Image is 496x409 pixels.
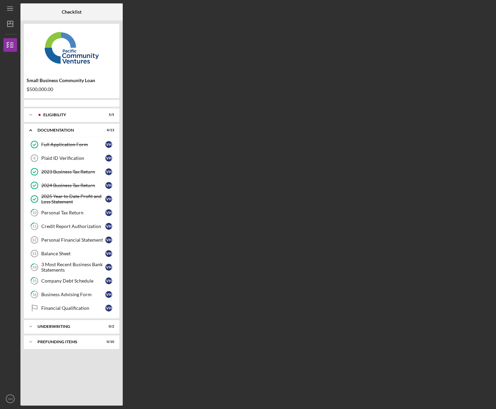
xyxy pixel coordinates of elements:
a: 13Balance SheetVH [27,247,116,260]
tspan: 6 [33,156,35,160]
a: Financial QualificationVH [27,301,116,315]
tspan: 13 [32,252,36,256]
tspan: 10 [32,211,37,215]
div: Balance Sheet [41,251,105,256]
a: 16Business Advising FormVH [27,288,116,301]
div: 5 / 5 [102,113,114,117]
b: Checklist [62,9,81,15]
div: V H [105,305,112,312]
div: V H [105,209,112,216]
div: $500,000.00 [27,87,117,92]
div: Eligibility [43,113,97,117]
tspan: 15 [32,279,36,283]
img: Product logo [24,27,119,68]
div: Business Advising Form [41,292,105,297]
div: Plaid ID Verification [41,155,105,161]
div: V H [105,237,112,243]
div: V H [105,168,112,175]
div: V H [105,223,112,230]
div: 0 / 2 [102,324,114,329]
div: V H [105,155,112,162]
a: 2023 Business Tax ReturnVH [27,165,116,179]
div: Prefunding Items [37,340,97,344]
div: Personal Tax Return [41,210,105,215]
a: 11Credit Report AuthorizationVH [27,219,116,233]
div: V H [105,291,112,298]
a: 2025 Year to Date Profit and Loss StatementVH [27,192,116,206]
tspan: 16 [32,292,37,297]
div: 2023 Business Tax Return [41,169,105,175]
div: V H [105,264,112,271]
div: 4 / 13 [102,128,114,132]
div: Documentation [37,128,97,132]
button: VH [3,392,17,406]
div: V H [105,141,112,148]
div: V H [105,250,112,257]
div: 0 / 10 [102,340,114,344]
a: 2024 Business Tax ReturnVH [27,179,116,192]
tspan: 11 [32,224,36,229]
a: 15Company Debt ScheduleVH [27,274,116,288]
div: Small Business Community Loan [27,78,117,83]
tspan: 12 [32,238,36,242]
a: 12Personal Financial StatementVH [27,233,116,247]
div: V H [105,277,112,284]
div: 2024 Business Tax Return [41,183,105,188]
div: Company Debt Schedule [41,278,105,284]
tspan: 14 [32,265,37,270]
div: Credit Report Authorization [41,224,105,229]
div: Underwriting [37,324,97,329]
a: Full Application FormVH [27,138,116,151]
div: V H [105,182,112,189]
div: Financial Qualification [41,305,105,311]
div: Full Application Form [41,142,105,147]
a: 143 Most Recent Business Bank StatementsVH [27,260,116,274]
div: Personal Financial Statement [41,237,105,243]
a: 10Personal Tax ReturnVH [27,206,116,219]
div: 3 Most Recent Business Bank Statements [41,262,105,273]
div: V H [105,196,112,202]
a: 6Plaid ID VerificationVH [27,151,116,165]
div: 2025 Year to Date Profit and Loss Statement [41,194,105,204]
text: VH [8,397,12,401]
